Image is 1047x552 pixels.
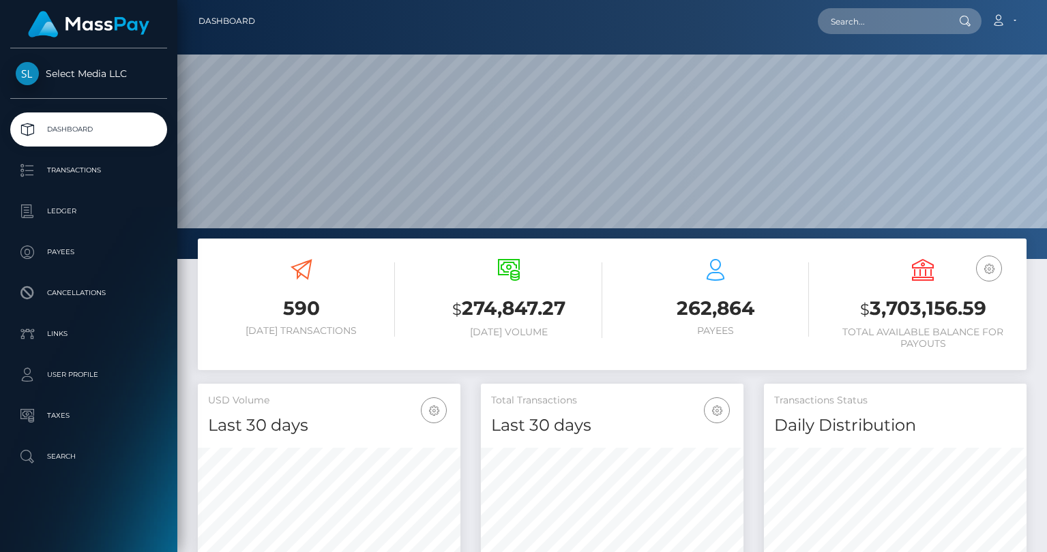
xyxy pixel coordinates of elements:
[16,201,162,221] p: Ledger
[10,112,167,147] a: Dashboard
[818,8,946,34] input: Search...
[208,325,395,337] h6: [DATE] Transactions
[208,414,450,438] h4: Last 30 days
[829,326,1016,350] h6: Total Available Balance for Payouts
[16,283,162,303] p: Cancellations
[491,394,733,408] h5: Total Transactions
[208,394,450,408] h5: USD Volume
[10,235,167,269] a: Payees
[860,300,870,319] small: $
[415,326,602,338] h6: [DATE] Volume
[16,119,162,140] p: Dashboard
[10,194,167,228] a: Ledger
[415,295,602,323] h3: 274,847.27
[623,325,810,337] h6: Payees
[10,153,167,187] a: Transactions
[28,11,149,37] img: MassPay Logo
[774,394,1016,408] h5: Transactions Status
[16,242,162,262] p: Payees
[208,295,395,322] h3: 590
[774,414,1016,438] h4: Daily Distribution
[491,414,733,438] h4: Last 30 days
[10,67,167,80] span: Select Media LLC
[452,300,462,319] small: $
[16,62,39,85] img: Select Media LLC
[16,446,162,467] p: Search
[16,160,162,181] p: Transactions
[623,295,810,322] h3: 262,864
[10,440,167,474] a: Search
[10,399,167,433] a: Taxes
[16,365,162,385] p: User Profile
[16,405,162,426] p: Taxes
[198,7,255,35] a: Dashboard
[16,324,162,344] p: Links
[10,276,167,310] a: Cancellations
[829,295,1016,323] h3: 3,703,156.59
[10,317,167,351] a: Links
[10,358,167,392] a: User Profile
